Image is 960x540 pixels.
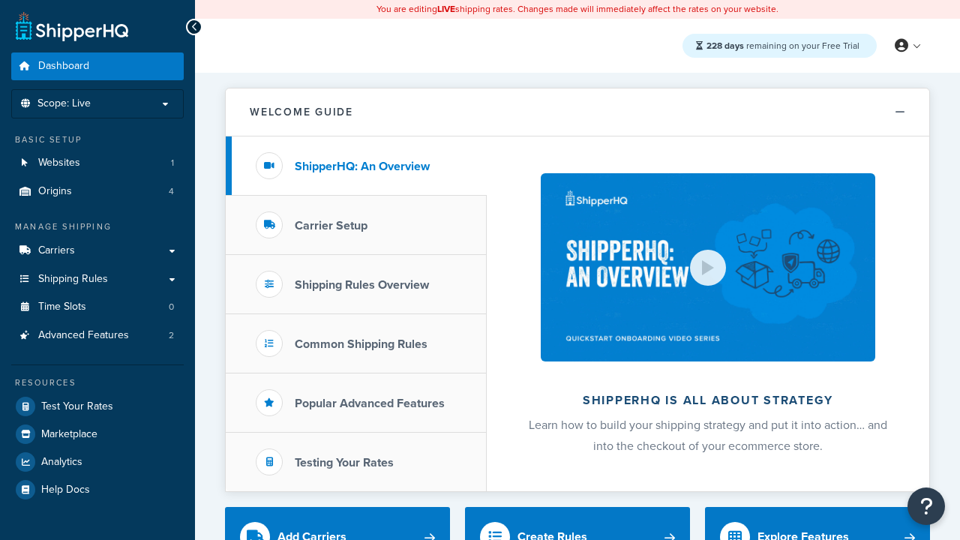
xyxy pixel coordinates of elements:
[11,265,184,293] a: Shipping Rules
[11,178,184,205] a: Origins4
[541,173,875,361] img: ShipperHQ is all about strategy
[11,178,184,205] li: Origins
[38,329,129,342] span: Advanced Features
[11,293,184,321] li: Time Slots
[11,322,184,349] a: Advanced Features2
[11,237,184,265] a: Carriers
[37,97,91,110] span: Scope: Live
[11,393,184,420] a: Test Your Rates
[11,322,184,349] li: Advanced Features
[171,157,174,169] span: 1
[11,421,184,448] a: Marketplace
[295,160,430,173] h3: ShipperHQ: An Overview
[295,278,429,292] h3: Shipping Rules Overview
[41,428,97,441] span: Marketplace
[437,2,455,16] b: LIVE
[11,52,184,80] a: Dashboard
[11,448,184,475] a: Analytics
[11,476,184,503] a: Help Docs
[295,337,427,351] h3: Common Shipping Rules
[41,456,82,469] span: Analytics
[169,185,174,198] span: 4
[38,301,86,313] span: Time Slots
[295,456,394,469] h3: Testing Your Rates
[295,219,367,232] h3: Carrier Setup
[11,149,184,177] li: Websites
[11,133,184,146] div: Basic Setup
[526,394,889,407] h2: ShipperHQ is all about strategy
[169,301,174,313] span: 0
[226,88,929,136] button: Welcome Guide
[11,220,184,233] div: Manage Shipping
[11,376,184,389] div: Resources
[41,484,90,496] span: Help Docs
[706,39,859,52] span: remaining on your Free Trial
[38,273,108,286] span: Shipping Rules
[38,244,75,257] span: Carriers
[41,400,113,413] span: Test Your Rates
[11,293,184,321] a: Time Slots0
[529,416,887,454] span: Learn how to build your shipping strategy and put it into action… and into the checkout of your e...
[11,149,184,177] a: Websites1
[38,185,72,198] span: Origins
[250,106,353,118] h2: Welcome Guide
[706,39,744,52] strong: 228 days
[38,60,89,73] span: Dashboard
[38,157,80,169] span: Websites
[295,397,445,410] h3: Popular Advanced Features
[907,487,945,525] button: Open Resource Center
[169,329,174,342] span: 2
